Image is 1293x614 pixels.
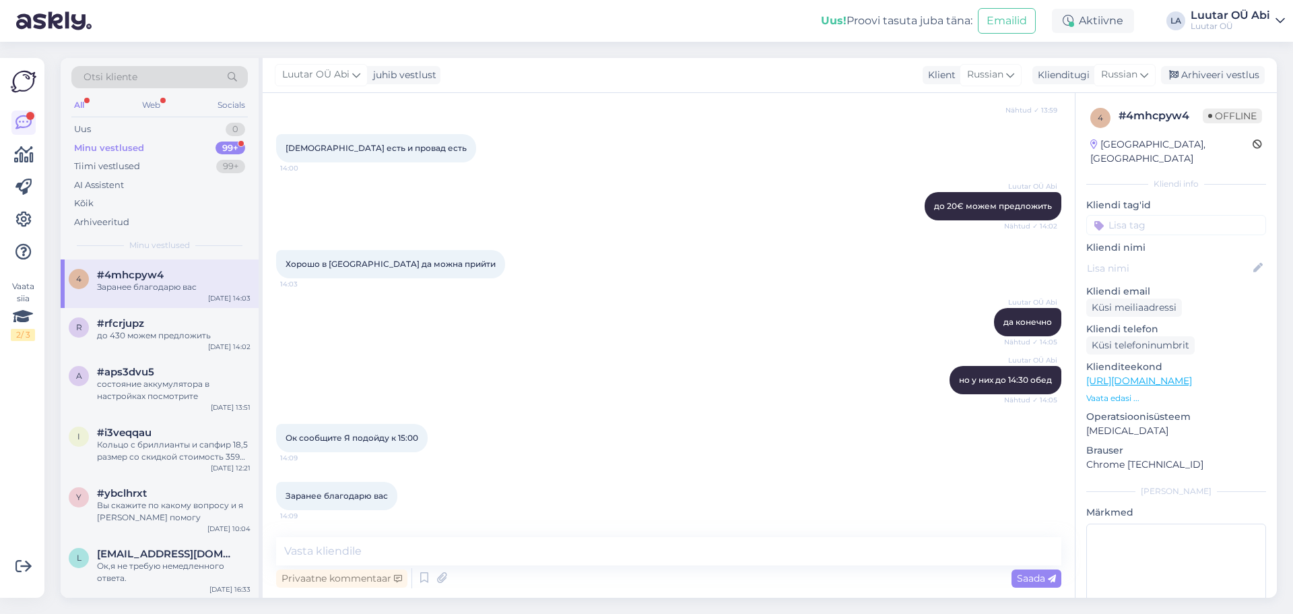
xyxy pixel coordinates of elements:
span: Nähtud ✓ 14:05 [1004,337,1057,347]
div: All [71,96,87,114]
span: Nähtud ✓ 14:05 [1004,395,1057,405]
div: Ок,я не требую немедленного ответа. [97,560,251,584]
span: 14:09 [280,453,331,463]
p: Chrome [TECHNICAL_ID] [1086,458,1266,472]
div: # 4mhcpyw4 [1119,108,1203,124]
div: Kliendi info [1086,178,1266,190]
div: AI Assistent [74,179,124,192]
div: 2 / 3 [11,329,35,341]
div: Privaatne kommentaar [276,570,407,588]
a: Luutar OÜ AbiLuutar OÜ [1191,10,1285,32]
div: Küsi meiliaadressi [1086,299,1182,317]
p: Vaata edasi ... [1086,392,1266,404]
a: [URL][DOMAIN_NAME] [1086,375,1192,387]
input: Lisa tag [1086,215,1266,235]
span: Luutar OÜ Abi [1007,181,1057,191]
span: #aps3dvu5 [97,366,154,378]
div: Tiimi vestlused [74,160,140,173]
span: Luutar OÜ Abi [1007,297,1057,307]
span: l [77,553,81,563]
div: [DATE] 12:21 [211,463,251,473]
div: Arhiveeri vestlus [1161,66,1265,84]
span: #i3veqqau [97,427,152,439]
div: juhib vestlust [368,68,436,82]
span: [DEMOGRAPHIC_DATA] есть и провад есть [286,143,467,153]
span: 14:09 [280,511,331,521]
div: [DATE] 16:33 [209,584,251,594]
p: Kliendi email [1086,284,1266,299]
div: до 430 можем предложить [97,330,251,342]
span: Хорошо в [GEOGRAPHIC_DATA] да можна прийти [286,259,496,269]
span: 14:00 [280,163,331,173]
b: Uus! [821,14,847,27]
div: Kõik [74,197,94,210]
div: 99+ [215,142,245,155]
span: но у них до 14:30 обед [959,375,1052,385]
div: Arhiveeritud [74,216,129,229]
div: Klient [923,68,956,82]
input: Lisa nimi [1087,261,1251,276]
span: lanasv2@hotmail.com [97,548,237,560]
span: Russian [1101,67,1137,82]
div: Кольцо с бриллианты и сапфир 18,5 размер со скидкой стоимость 359 евро в [GEOGRAPHIC_DATA] , его ... [97,439,251,463]
div: Vaata siia [11,280,35,341]
div: [DATE] 10:04 [207,524,251,534]
span: Offline [1203,109,1262,123]
p: Brauser [1086,443,1266,458]
span: Luutar OÜ Abi [282,67,350,82]
div: Luutar OÜ Abi [1191,10,1270,21]
span: Minu vestlused [129,239,190,251]
div: [DATE] 13:51 [211,402,251,412]
span: r [76,322,82,332]
span: 4 [1098,113,1103,123]
span: 4 [76,274,81,284]
div: Заранее благодарю вас [97,281,251,293]
div: Proovi tasuta juba täna: [821,13,972,29]
div: 99+ [216,160,245,173]
span: да конечно [1003,317,1052,327]
img: Askly Logo [11,69,36,94]
div: Luutar OÜ [1191,21,1270,32]
div: Web [139,96,163,114]
div: Uus [74,123,91,136]
span: #ybclhrxt [97,487,147,499]
span: 14:03 [280,279,331,289]
p: [MEDICAL_DATA] [1086,424,1266,438]
span: Nähtud ✓ 14:02 [1004,221,1057,231]
div: Minu vestlused [74,142,144,155]
span: Ок сообщите Я подойду к 15:00 [286,433,418,443]
span: i [77,431,80,441]
div: [DATE] 14:02 [208,342,251,352]
span: y [76,492,81,502]
div: Klienditugi [1032,68,1090,82]
span: Russian [967,67,1003,82]
div: Küsi telefoninumbrit [1086,336,1195,355]
span: Otsi kliente [84,70,137,84]
span: #rfcrjupz [97,317,144,330]
p: Klienditeekond [1086,360,1266,374]
span: Luutar OÜ Abi [1007,355,1057,365]
div: [PERSON_NAME] [1086,485,1266,497]
button: Emailid [978,8,1036,34]
span: Nähtud ✓ 13:59 [1005,105,1057,115]
div: Вы скажите по какому вопросу и я [PERSON_NAME] помогу [97,499,251,524]
span: #4mhcpyw4 [97,269,164,281]
div: [GEOGRAPHIC_DATA], [GEOGRAPHIC_DATA] [1090,137,1253,166]
span: Заранее благодарю вас [286,491,388,501]
p: Märkmed [1086,505,1266,520]
div: [DATE] 14:03 [208,293,251,303]
span: Saada [1017,572,1056,584]
p: Kliendi nimi [1086,241,1266,255]
div: Aktiivne [1052,9,1134,33]
div: LA [1166,11,1185,30]
p: Kliendi tag'id [1086,198,1266,212]
div: состояние аккумулятора в настройках посмотрите [97,378,251,402]
p: Operatsioonisüsteem [1086,410,1266,424]
div: Socials [215,96,248,114]
span: до 20€ можем предложить [934,201,1052,211]
span: a [76,371,82,381]
p: Kliendi telefon [1086,322,1266,336]
div: 0 [226,123,245,136]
